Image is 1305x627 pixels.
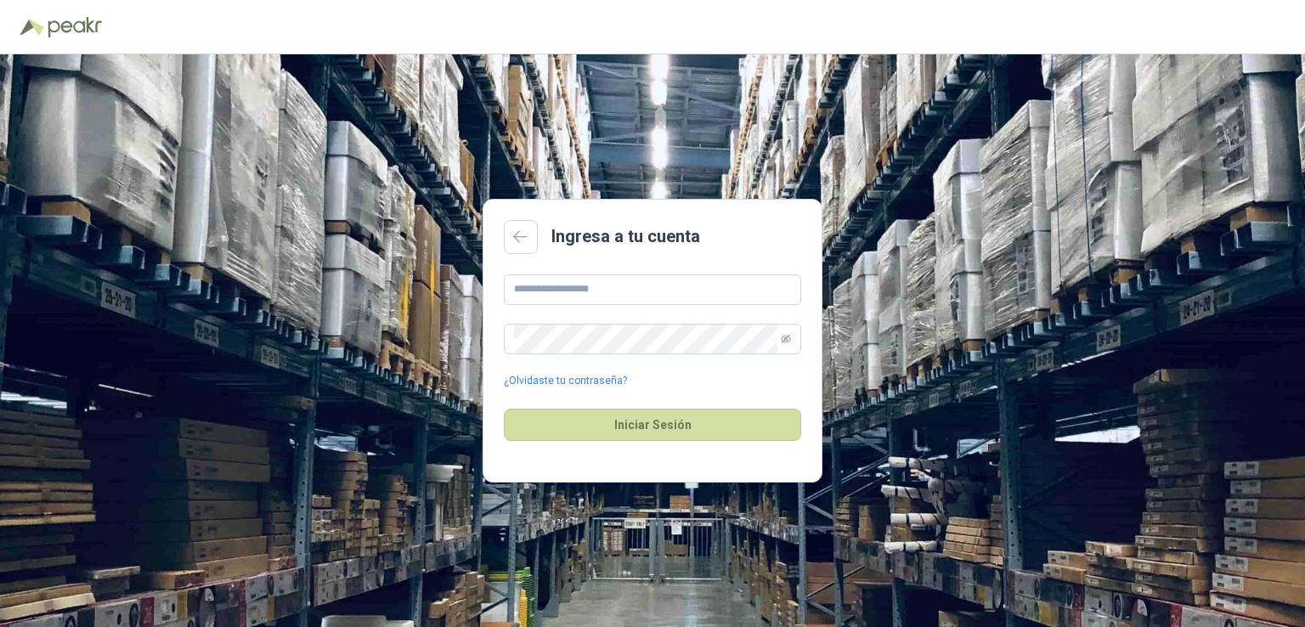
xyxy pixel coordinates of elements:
a: ¿Olvidaste tu contraseña? [504,373,627,389]
img: Logo [20,19,44,36]
h2: Ingresa a tu cuenta [551,223,700,250]
button: Iniciar Sesión [504,409,801,441]
span: eye-invisible [781,334,791,344]
img: Peakr [48,17,102,37]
